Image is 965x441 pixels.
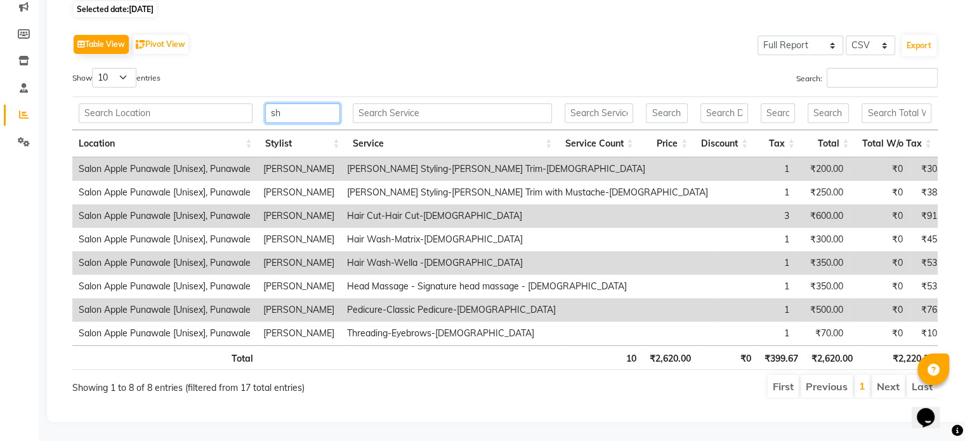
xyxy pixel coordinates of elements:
[754,130,801,157] th: Tax: activate to sort column ascending
[257,251,341,275] td: [PERSON_NAME]
[902,35,936,56] button: Export
[714,204,796,228] td: 3
[72,251,257,275] td: Salon Apple Punawale [Unisex], Punawale
[909,275,955,298] td: ₹53.39
[827,68,938,88] input: Search:
[796,322,850,345] td: ₹70.00
[72,374,422,395] div: Showing 1 to 8 of 8 entries (filtered from 17 total entries)
[257,275,341,298] td: [PERSON_NAME]
[341,251,714,275] td: Hair Wash-Wella -[DEMOGRAPHIC_DATA]
[714,181,796,204] td: 1
[79,103,253,123] input: Search Location
[796,298,850,322] td: ₹500.00
[714,298,796,322] td: 1
[341,322,714,345] td: Threading-Eyebrows-[DEMOGRAPHIC_DATA]
[909,251,955,275] td: ₹53.39
[758,345,804,370] th: ₹399.67
[912,390,952,428] iframe: chat widget
[136,40,145,49] img: pivot.png
[850,298,909,322] td: ₹0
[133,35,188,54] button: Pivot View
[72,298,257,322] td: Salon Apple Punawale [Unisex], Punawale
[72,157,257,181] td: Salon Apple Punawale [Unisex], Punawale
[259,130,346,157] th: Stylist: activate to sort column ascending
[714,275,796,298] td: 1
[796,251,850,275] td: ₹350.00
[855,130,938,157] th: Total W/o Tax: activate to sort column ascending
[700,103,748,123] input: Search Discount
[909,157,955,181] td: ₹30.51
[72,228,257,251] td: Salon Apple Punawale [Unisex], Punawale
[257,322,341,345] td: [PERSON_NAME]
[72,130,259,157] th: Location: activate to sort column ascending
[850,275,909,298] td: ₹0
[858,345,940,370] th: ₹2,220.33
[257,298,341,322] td: [PERSON_NAME]
[697,345,758,370] th: ₹0
[850,181,909,204] td: ₹0
[909,228,955,251] td: ₹45.76
[909,204,955,228] td: ₹91.53
[694,130,754,157] th: Discount: activate to sort column ascending
[341,181,714,204] td: [PERSON_NAME] Styling-[PERSON_NAME] Trim with Mustache-[DEMOGRAPHIC_DATA]
[74,35,129,54] button: Table View
[640,130,694,157] th: Price: activate to sort column ascending
[801,130,856,157] th: Total: activate to sort column ascending
[72,275,257,298] td: Salon Apple Punawale [Unisex], Punawale
[257,228,341,251] td: [PERSON_NAME]
[72,68,161,88] label: Show entries
[257,157,341,181] td: [PERSON_NAME]
[909,298,955,322] td: ₹76.27
[72,181,257,204] td: Salon Apple Punawale [Unisex], Punawale
[643,345,697,370] th: ₹2,620.00
[714,251,796,275] td: 1
[850,204,909,228] td: ₹0
[850,228,909,251] td: ₹0
[714,322,796,345] td: 1
[74,1,157,17] span: Selected date:
[346,130,559,157] th: Service: activate to sort column ascending
[796,68,938,88] label: Search:
[565,103,633,123] input: Search Service Count
[796,157,850,181] td: ₹200.00
[850,157,909,181] td: ₹0
[92,68,136,88] select: Showentries
[341,298,714,322] td: Pedicure-Classic Pedicure-[DEMOGRAPHIC_DATA]
[862,103,931,123] input: Search Total W/o Tax
[72,345,259,370] th: Total
[353,103,553,123] input: Search Service
[558,130,640,157] th: Service Count: activate to sort column ascending
[257,181,341,204] td: [PERSON_NAME]
[646,103,688,123] input: Search Price
[341,157,714,181] td: [PERSON_NAME] Styling-[PERSON_NAME] Trim-[DEMOGRAPHIC_DATA]
[761,103,795,123] input: Search Tax
[561,345,643,370] th: 10
[341,204,714,228] td: Hair Cut-Hair Cut-[DEMOGRAPHIC_DATA]
[265,103,340,123] input: Search Stylist
[909,181,955,204] td: ₹38.14
[909,322,955,345] td: ₹10.68
[72,204,257,228] td: Salon Apple Punawale [Unisex], Punawale
[850,251,909,275] td: ₹0
[859,379,865,392] a: 1
[341,228,714,251] td: Hair Wash-Matrix-[DEMOGRAPHIC_DATA]
[850,322,909,345] td: ₹0
[714,157,796,181] td: 1
[796,204,850,228] td: ₹600.00
[796,181,850,204] td: ₹250.00
[796,228,850,251] td: ₹300.00
[72,322,257,345] td: Salon Apple Punawale [Unisex], Punawale
[796,275,850,298] td: ₹350.00
[257,204,341,228] td: [PERSON_NAME]
[804,345,859,370] th: ₹2,620.00
[808,103,850,123] input: Search Total
[129,4,154,14] span: [DATE]
[714,228,796,251] td: 1
[341,275,714,298] td: Head Massage - Signature head massage - [DEMOGRAPHIC_DATA]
